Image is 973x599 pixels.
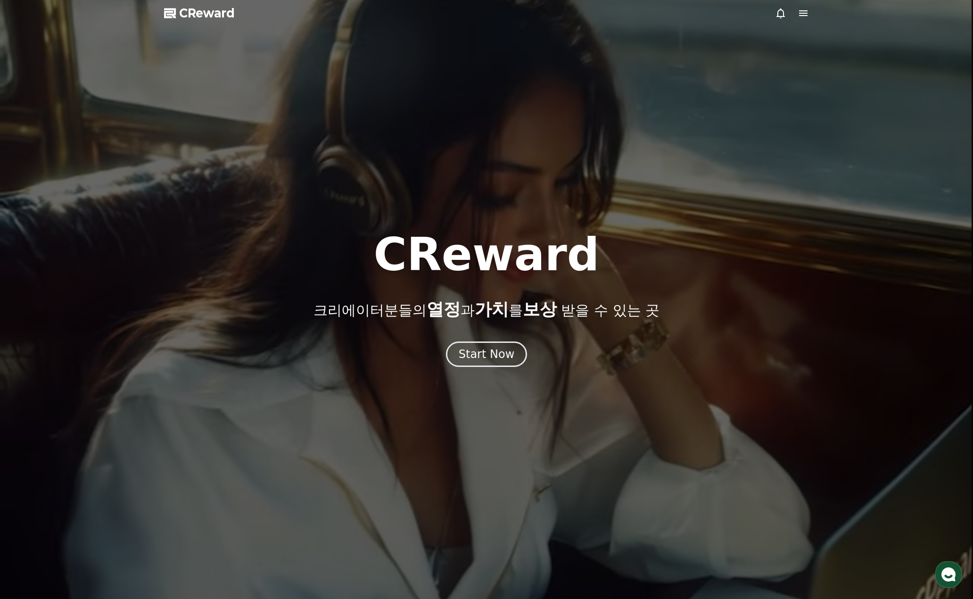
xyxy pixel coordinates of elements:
[146,313,157,321] span: 설정
[313,300,660,319] p: 크리에이터분들의 과 를 받을 수 있는 곳
[164,6,235,21] a: CReward
[62,299,122,323] a: 대화
[122,299,181,323] a: 설정
[459,347,515,362] div: Start Now
[179,6,235,21] span: CReward
[446,341,528,367] button: Start Now
[373,232,599,277] h1: CReward
[427,299,461,319] span: 열정
[86,314,98,321] span: 대화
[475,299,509,319] span: 가치
[446,351,528,360] a: Start Now
[3,299,62,323] a: 홈
[523,299,557,319] span: 보상
[30,313,35,321] span: 홈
